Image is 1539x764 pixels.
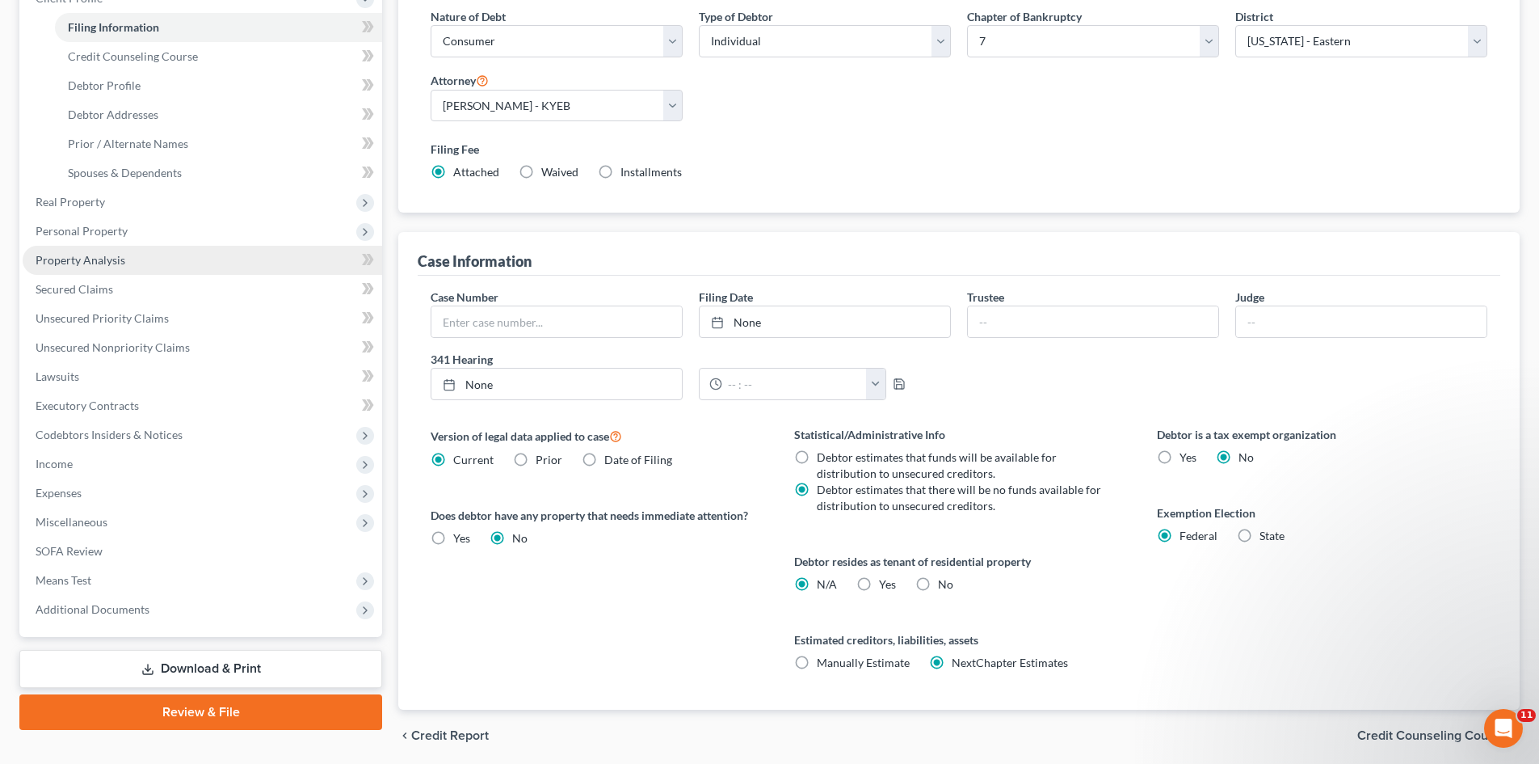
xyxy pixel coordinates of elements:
[431,507,761,524] label: Does debtor have any property that needs immediate attention?
[620,165,682,179] span: Installments
[418,251,532,271] div: Case Information
[700,306,950,337] a: None
[1157,426,1487,443] label: Debtor is a tax exempt organization
[512,531,528,545] span: No
[431,70,489,90] label: Attorney
[36,428,183,441] span: Codebtors Insiders & Notices
[1236,306,1486,337] input: --
[68,108,158,121] span: Debtor Addresses
[1157,504,1487,521] label: Exemption Election
[423,351,959,368] label: 341 Hearing
[55,158,382,188] a: Spouses & Dependents
[967,289,1004,306] label: Trustee
[36,602,149,616] span: Additional Documents
[699,289,753,306] label: Filing Date
[23,246,382,275] a: Property Analysis
[794,426,1125,443] label: Statistical/Administrative Info
[431,306,682,337] input: Enter case number...
[36,311,169,325] span: Unsecured Priority Claims
[36,282,113,296] span: Secured Claims
[794,631,1125,648] label: Estimated creditors, liabilities, assets
[68,20,159,34] span: Filing Information
[36,224,128,238] span: Personal Property
[36,486,82,500] span: Expenses
[431,141,1487,158] label: Filing Fee
[1179,529,1217,542] span: Federal
[55,100,382,129] a: Debtor Addresses
[19,694,382,730] a: Review & File
[817,450,1057,480] span: Debtor estimates that funds will be available for distribution to unsecured creditors.
[817,577,837,591] span: N/A
[68,78,141,92] span: Debtor Profile
[1484,709,1523,748] iframe: Intercom live chat
[55,13,382,42] a: Filing Information
[431,289,498,306] label: Case Number
[398,729,411,742] i: chevron_left
[1235,289,1264,306] label: Judge
[36,544,103,558] span: SOFA Review
[1357,729,1507,742] span: Credit Counseling Course
[967,8,1082,25] label: Chapter of Bankruptcy
[36,195,105,209] span: Real Property
[453,531,470,545] span: Yes
[817,483,1101,513] span: Debtor estimates that there will be no funds available for distribution to unsecured creditors.
[536,453,562,466] span: Prior
[398,729,489,742] button: chevron_left Credit Report
[817,656,910,669] span: Manually Estimate
[23,333,382,362] a: Unsecured Nonpriority Claims
[19,650,382,688] a: Download & Print
[36,369,79,383] span: Lawsuits
[68,49,198,63] span: Credit Counseling Course
[1517,709,1536,722] span: 11
[36,253,125,267] span: Property Analysis
[604,453,672,466] span: Date of Filing
[1357,729,1520,742] button: Credit Counseling Course chevron_right
[23,537,382,566] a: SOFA Review
[36,457,73,471] span: Income
[794,553,1125,570] label: Debtor resides as tenant of residential property
[1259,529,1285,542] span: State
[23,362,382,391] a: Lawsuits
[541,165,578,179] span: Waived
[23,275,382,304] a: Secured Claims
[1238,450,1254,464] span: No
[55,42,382,71] a: Credit Counseling Course
[879,577,896,591] span: Yes
[453,453,494,466] span: Current
[722,369,867,399] input: -- : --
[55,71,382,100] a: Debtor Profile
[411,729,489,742] span: Credit Report
[952,656,1068,669] span: NextChapter Estimates
[1235,8,1273,25] label: District
[55,129,382,158] a: Prior / Alternate Names
[68,137,188,150] span: Prior / Alternate Names
[453,165,499,179] span: Attached
[68,166,182,179] span: Spouses & Dependents
[431,8,506,25] label: Nature of Debt
[36,340,190,354] span: Unsecured Nonpriority Claims
[431,369,682,399] a: None
[36,573,91,587] span: Means Test
[968,306,1218,337] input: --
[699,8,773,25] label: Type of Debtor
[23,304,382,333] a: Unsecured Priority Claims
[431,426,761,445] label: Version of legal data applied to case
[36,399,139,412] span: Executory Contracts
[938,577,953,591] span: No
[1179,450,1196,464] span: Yes
[23,391,382,420] a: Executory Contracts
[36,515,107,529] span: Miscellaneous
